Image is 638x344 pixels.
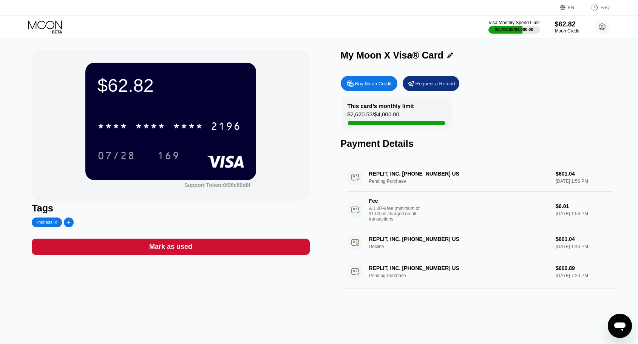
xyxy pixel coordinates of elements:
[184,182,250,188] div: Support Token: 0f98c80d8f
[568,5,575,10] div: EN
[149,242,192,251] div: Mark as used
[347,286,612,322] div: FeeA 1.00% fee (minimum of $1.00) is charged on all transactions$6.01[DATE] 7:20 PM
[348,111,400,121] div: $2,620.53 / $4,000.00
[556,203,612,209] div: $6.01
[341,50,443,61] div: My Moon X Visa® Card
[32,203,309,214] div: Tags
[97,151,135,163] div: 07/28
[341,138,618,149] div: Payment Details
[341,76,397,91] div: Buy Moon Credit
[488,20,539,25] div: Visa Monthly Spend Limit
[97,75,244,96] div: $62.82
[608,314,632,338] iframe: Button to launch messaging window
[32,239,309,255] div: Mark as used
[347,192,612,228] div: FeeA 1.00% fee (minimum of $1.00) is charged on all transactions$6.01[DATE] 1:56 PM
[184,182,250,188] div: Support Token:0f98c80d8f
[601,5,610,10] div: FAQ
[495,27,533,32] div: $2,708.35 / $4,000.00
[555,28,579,34] div: Moon Credit
[488,20,539,34] div: Visa Monthly Spend Limit$2,708.35/$4,000.00
[555,20,579,28] div: $62.82
[556,211,612,216] div: [DATE] 1:56 PM
[151,146,185,165] div: 169
[36,220,53,225] div: limitless
[92,146,141,165] div: 07/28
[348,103,414,109] div: This card’s monthly limit
[555,20,579,34] div: $62.82Moon Credit
[369,198,422,204] div: Fee
[157,151,180,163] div: 169
[369,206,426,222] div: A 1.00% fee (minimum of $1.00) is charged on all transactions
[403,76,459,91] div: Request a Refund
[355,80,392,87] div: Buy Moon Credit
[211,121,241,133] div: 2196
[416,80,455,87] div: Request a Refund
[583,4,610,11] div: FAQ
[560,4,583,11] div: EN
